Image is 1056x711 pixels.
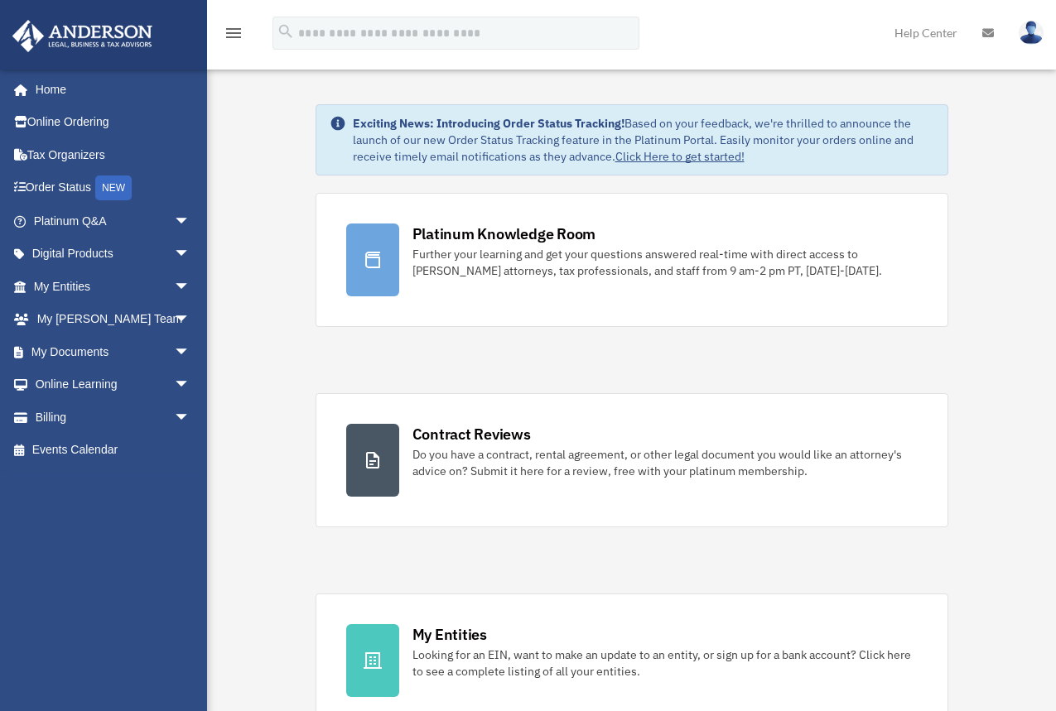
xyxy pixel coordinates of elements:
a: Tax Organizers [12,138,215,171]
a: Home [12,73,207,106]
a: Online Ordering [12,106,215,139]
strong: Exciting News: Introducing Order Status Tracking! [353,116,624,131]
span: arrow_drop_down [174,335,207,369]
span: arrow_drop_down [174,303,207,337]
a: Online Learningarrow_drop_down [12,368,215,401]
a: Click Here to get started! [615,149,745,164]
span: arrow_drop_down [174,401,207,435]
a: My Documentsarrow_drop_down [12,335,215,368]
div: My Entities [412,624,487,645]
div: Platinum Knowledge Room [412,223,596,244]
a: menu [224,29,244,43]
div: Looking for an EIN, want to make an update to an entity, or sign up for a bank account? Click her... [412,646,918,680]
a: Order StatusNEW [12,171,215,205]
i: search [277,22,295,41]
span: arrow_drop_down [174,238,207,271]
img: User Pic [1019,21,1044,45]
div: Further your learning and get your questions answered real-time with direct access to [PERSON_NAM... [412,246,918,279]
a: Events Calendar [12,434,215,467]
i: menu [224,23,244,43]
div: Do you have a contract, rental agreement, or other legal document you would like an attorney's ad... [412,446,918,479]
span: arrow_drop_down [174,270,207,304]
span: arrow_drop_down [174,204,207,238]
span: arrow_drop_down [174,368,207,402]
img: Anderson Advisors Platinum Portal [7,20,157,52]
a: Billingarrow_drop_down [12,401,215,434]
div: Contract Reviews [412,424,531,444]
a: Contract Reviews Do you have a contract, rental agreement, or other legal document you would like... [316,393,948,527]
a: Digital Productsarrow_drop_down [12,238,215,271]
a: Platinum Q&Aarrow_drop_down [12,204,215,238]
a: My [PERSON_NAME] Teamarrow_drop_down [12,303,215,336]
div: Based on your feedback, we're thrilled to announce the launch of our new Order Status Tracking fe... [353,115,934,165]
a: Platinum Knowledge Room Further your learning and get your questions answered real-time with dire... [316,193,948,327]
div: NEW [95,175,132,200]
a: My Entitiesarrow_drop_down [12,270,215,303]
